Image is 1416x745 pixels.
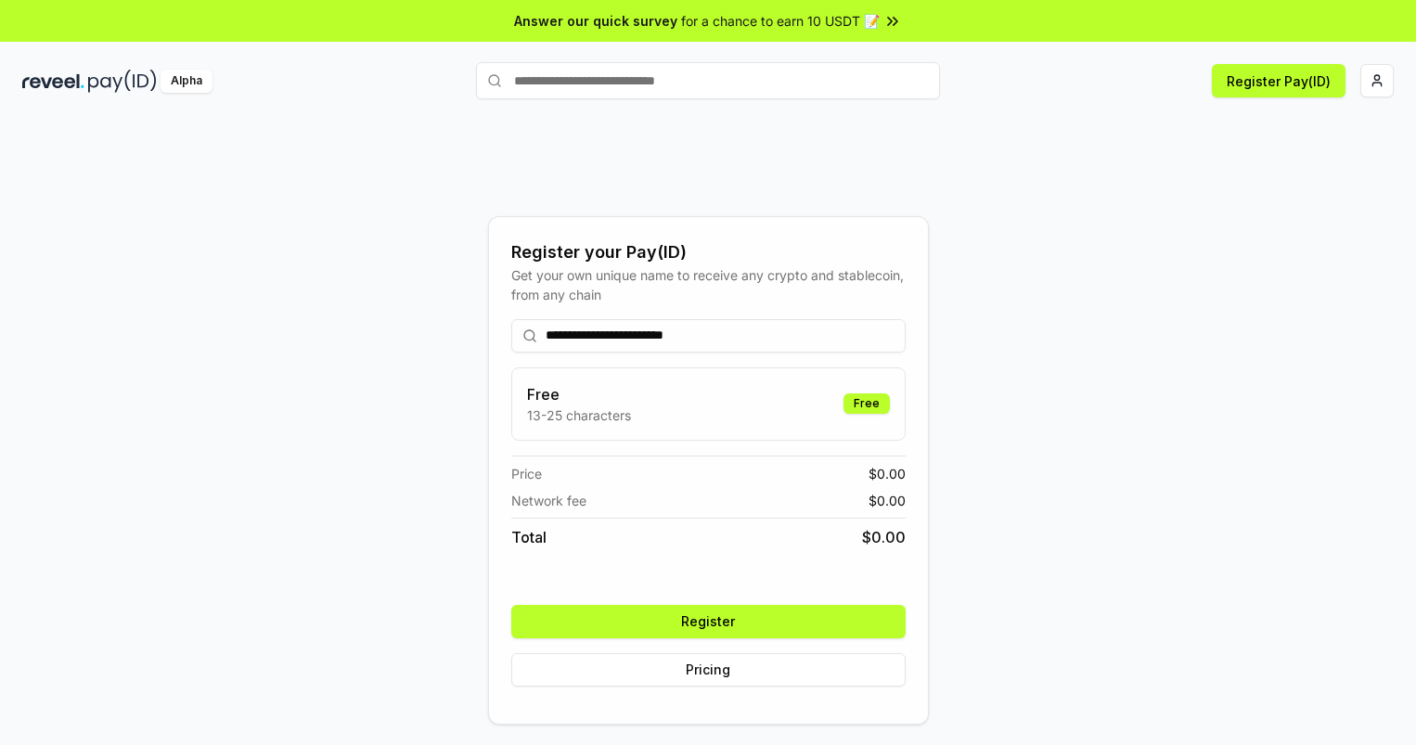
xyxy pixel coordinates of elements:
[511,605,906,638] button: Register
[511,265,906,304] div: Get your own unique name to receive any crypto and stablecoin, from any chain
[511,526,547,548] span: Total
[843,393,890,414] div: Free
[88,70,157,93] img: pay_id
[681,11,880,31] span: for a chance to earn 10 USDT 📝
[527,383,631,405] h3: Free
[161,70,212,93] div: Alpha
[869,464,906,483] span: $ 0.00
[514,11,677,31] span: Answer our quick survey
[22,70,84,93] img: reveel_dark
[527,405,631,425] p: 13-25 characters
[511,653,906,687] button: Pricing
[869,491,906,510] span: $ 0.00
[862,526,906,548] span: $ 0.00
[511,491,586,510] span: Network fee
[511,239,906,265] div: Register your Pay(ID)
[511,464,542,483] span: Price
[1212,64,1345,97] button: Register Pay(ID)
